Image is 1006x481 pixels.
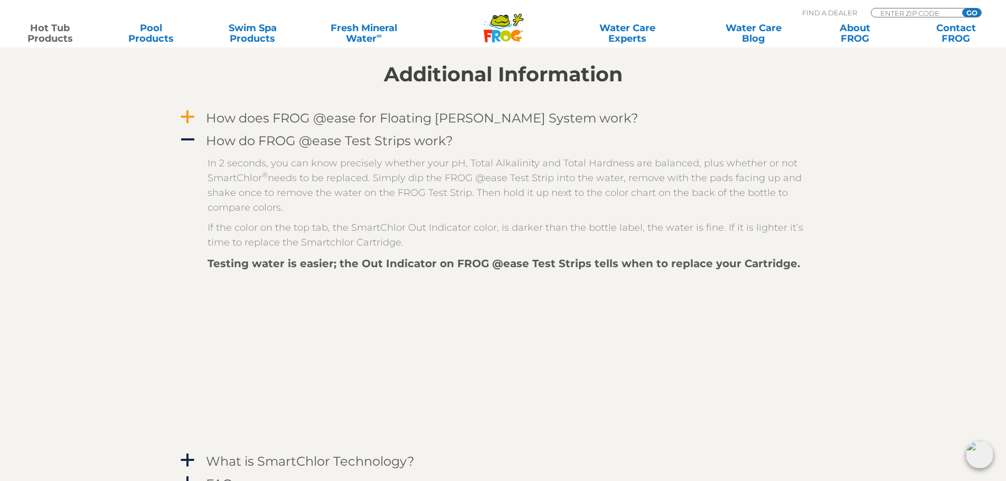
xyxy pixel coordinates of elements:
[262,171,268,179] sup: ®
[206,111,638,125] h4: How does FROG @ease for Floating [PERSON_NAME] System work?
[180,109,195,125] span: a
[563,23,691,44] a: Water CareExperts
[11,23,89,44] a: Hot TubProducts
[314,23,413,44] a: Fresh MineralWater∞
[206,134,453,148] h4: How do FROG @ease Test Strips work?
[178,63,828,86] h2: Additional Information
[208,156,815,215] p: In 2 seconds, you can know precisely whether your pH, Total Alkalinity and Total Hardness are bal...
[178,451,828,471] a: a What is SmartChlor Technology?
[714,23,793,44] a: Water CareBlog
[208,272,503,438] iframe: FROG® @ease® Testing Strips
[180,452,195,468] span: a
[180,132,195,148] span: A
[815,23,894,44] a: AboutFROG
[879,8,951,17] input: Zip Code Form
[213,23,292,44] a: Swim SpaProducts
[966,441,993,468] img: openIcon
[178,131,828,150] a: A How do FROG @ease Test Strips work?
[206,454,415,468] h4: What is SmartChlor Technology?
[208,220,815,250] p: If the color on the top tab, the SmartChlor Out Indicator color, is darker than the bottle label,...
[112,23,191,44] a: PoolProducts
[962,8,981,17] input: GO
[178,108,828,128] a: a How does FROG @ease for Floating [PERSON_NAME] System work?
[917,23,995,44] a: ContactFROG
[802,8,857,17] p: Find A Dealer
[208,257,800,270] strong: Testing water is easier; the Out Indicator on FROG @ease Test Strips tells when to replace your C...
[377,31,382,40] sup: ∞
